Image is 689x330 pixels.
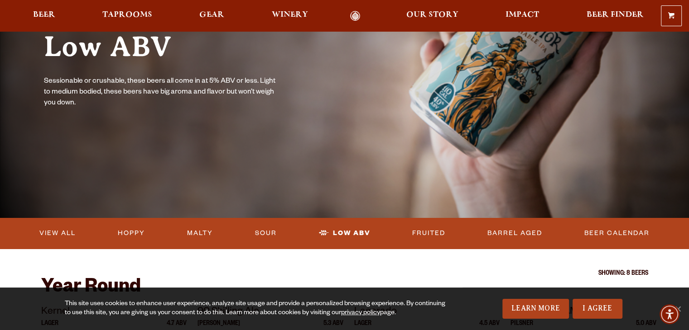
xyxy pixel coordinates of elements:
h1: Low ABV [44,31,327,62]
span: Beer [33,11,55,19]
h2: Year Round [41,278,648,299]
a: Fruited [409,223,449,244]
a: privacy policy [341,310,380,317]
div: This site uses cookies to enhance user experience, analyze site usage and provide a personalized ... [65,300,451,318]
span: Beer Finder [586,11,643,19]
a: Beer [27,11,61,21]
a: Odell Home [338,11,372,21]
a: View All [36,223,79,244]
span: Taprooms [102,11,152,19]
span: Impact [506,11,539,19]
a: Barrel Aged [484,223,546,244]
a: Malty [183,223,217,244]
a: Beer Calendar [581,223,653,244]
a: Low ABV [315,223,374,244]
span: Winery [272,11,308,19]
div: Accessibility Menu [660,304,679,324]
a: Taprooms [96,11,158,21]
a: Hoppy [114,223,149,244]
a: Gear [193,11,230,21]
p: Sessionable or crushable, these beers all come in at 5% ABV or less. Light to medium bodied, thes... [44,76,276,109]
span: Our Story [406,11,458,19]
a: Our Story [400,11,464,21]
a: Winery [266,11,314,21]
a: Sour [251,223,280,244]
a: Impact [500,11,545,21]
p: Showing: 8 Beers [41,270,648,278]
a: Learn More [502,299,569,319]
a: I Agree [573,299,622,319]
span: Gear [199,11,224,19]
a: Beer Finder [580,11,649,21]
